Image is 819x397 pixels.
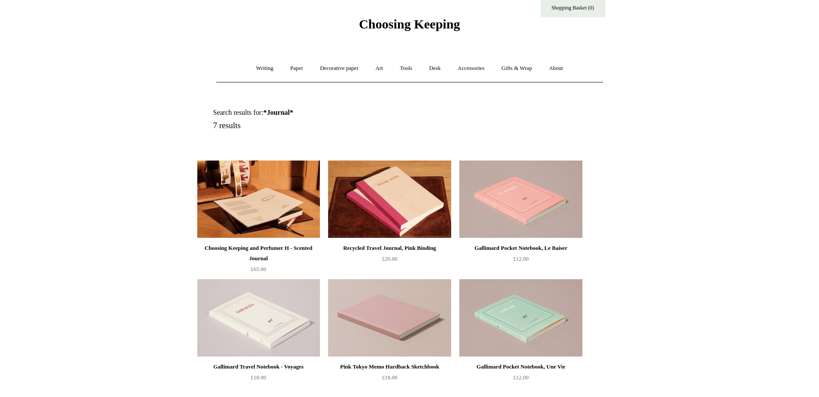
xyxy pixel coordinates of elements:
[328,362,451,397] a: Pink Tokyo Memo Hardback Sketchbook £18.00
[213,121,420,131] h5: 7 results
[213,108,420,117] h1: Search results for:
[328,161,451,238] a: Recycled Travel Journal, Pink Binding Recycled Travel Journal, Pink Binding
[459,161,582,238] img: Gallimard Pocket Notebook, Le Baiser
[282,57,311,80] a: Paper
[392,57,420,80] a: Tools
[197,243,320,278] a: Choosing Keeping and Perfumer H - Scented Journal £65.00
[462,243,580,253] div: Gallimard Pocket Notebook, Le Baiser
[450,57,492,80] a: Accessories
[251,374,266,381] span: £18.00
[197,279,320,357] a: Gallimard Travel Notebook - Voyages Gallimard Travel Notebook - Voyages
[251,266,266,272] span: £65.00
[197,362,320,397] a: Gallimard Travel Notebook - Voyages £18.00
[197,279,320,357] img: Gallimard Travel Notebook - Voyages
[459,279,582,357] img: Gallimard Pocket Notebook, Une Vie
[459,362,582,397] a: Gallimard Pocket Notebook, Une Vie £12.00
[513,374,529,381] span: £12.00
[382,255,398,262] span: £20.00
[197,161,320,238] a: Choosing Keeping and Perfumer H - Scented Journal Choosing Keeping and Perfumer H - Scented Journal
[359,17,460,31] span: Choosing Keeping
[382,374,398,381] span: £18.00
[462,362,580,372] div: Gallimard Pocket Notebook, Une Vie
[199,362,318,372] div: Gallimard Travel Notebook - Voyages
[248,57,281,80] a: Writing
[541,57,571,80] a: About
[312,57,366,80] a: Decorative paper
[493,57,540,80] a: Gifts & Wrap
[330,243,449,253] div: Recycled Travel Journal, Pink Binding
[513,255,529,262] span: £12.00
[459,279,582,357] a: Gallimard Pocket Notebook, Une Vie Gallimard Pocket Notebook, Une Vie
[199,243,318,264] div: Choosing Keeping and Perfumer H - Scented Journal
[328,279,451,357] a: Pink Tokyo Memo Hardback Sketchbook Pink Tokyo Memo Hardback Sketchbook
[368,57,391,80] a: Art
[328,279,451,357] img: Pink Tokyo Memo Hardback Sketchbook
[330,362,449,372] div: Pink Tokyo Memo Hardback Sketchbook
[328,243,451,278] a: Recycled Travel Journal, Pink Binding £20.00
[328,161,451,238] img: Recycled Travel Journal, Pink Binding
[421,57,449,80] a: Desk
[359,24,460,30] a: Choosing Keeping
[459,161,582,238] a: Gallimard Pocket Notebook, Le Baiser Gallimard Pocket Notebook, Le Baiser
[197,161,320,238] img: Choosing Keeping and Perfumer H - Scented Journal
[459,243,582,278] a: Gallimard Pocket Notebook, Le Baiser £12.00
